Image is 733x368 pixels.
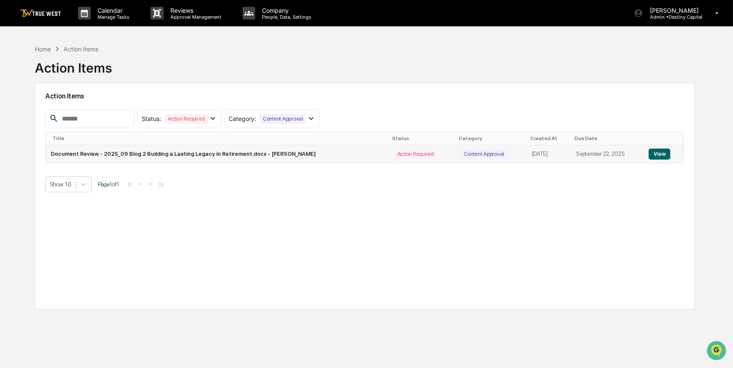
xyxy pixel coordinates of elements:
div: Action Required [394,149,437,159]
a: 🗄️Attestations [58,104,109,119]
div: We're available if you need us! [29,73,107,80]
span: Category : [229,115,256,122]
p: Calendar [91,7,134,14]
button: View [649,149,670,160]
div: Start new chat [29,65,139,73]
h2: Action Items [45,92,684,100]
div: Action Required [164,114,208,124]
a: 🔎Data Lookup [5,120,57,135]
div: 🖐️ [8,108,15,115]
p: Admin • Destiny Capital [643,14,703,20]
p: People, Data, Settings [255,14,315,20]
div: Action Items [64,45,98,53]
td: September 22, 2025 [571,145,644,163]
div: 🔎 [8,124,15,131]
div: Status [392,135,452,141]
button: < [137,180,145,188]
div: Due Date [574,135,640,141]
div: Home [35,45,51,53]
iframe: Open customer support [706,340,729,363]
td: Document Review - 2025_09 Blog 2 Building a Lasting Legacy in Retirement.docx - [PERSON_NAME] [46,145,389,163]
div: 🗄️ [61,108,68,115]
p: Manage Tasks [91,14,134,20]
span: Status : [142,115,161,122]
button: Start new chat [144,67,154,78]
div: Category [459,135,523,141]
button: >| [156,180,166,188]
p: [PERSON_NAME] [643,7,703,14]
p: Company [255,7,315,14]
div: Content Approval [259,114,307,124]
a: View [649,151,670,157]
span: Preclearance [17,107,55,115]
div: Created At [530,135,568,141]
span: Attestations [70,107,105,115]
div: Content Approval [460,149,507,159]
span: Data Lookup [17,123,53,132]
button: |< [125,180,135,188]
img: logo [20,9,61,17]
p: How can we help? [8,18,154,31]
div: Action Items [35,53,112,76]
button: > [146,180,155,188]
span: Page 1 of 1 [98,181,119,188]
div: Title [53,135,385,141]
img: 1746055101610-c473b297-6a78-478c-a979-82029cc54cd1 [8,65,24,80]
a: 🖐️Preclearance [5,104,58,119]
span: Pylon [84,144,103,150]
p: Reviews [164,7,226,14]
a: Powered byPylon [60,143,103,150]
td: [DATE] [527,145,571,163]
p: Approval Management [164,14,226,20]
